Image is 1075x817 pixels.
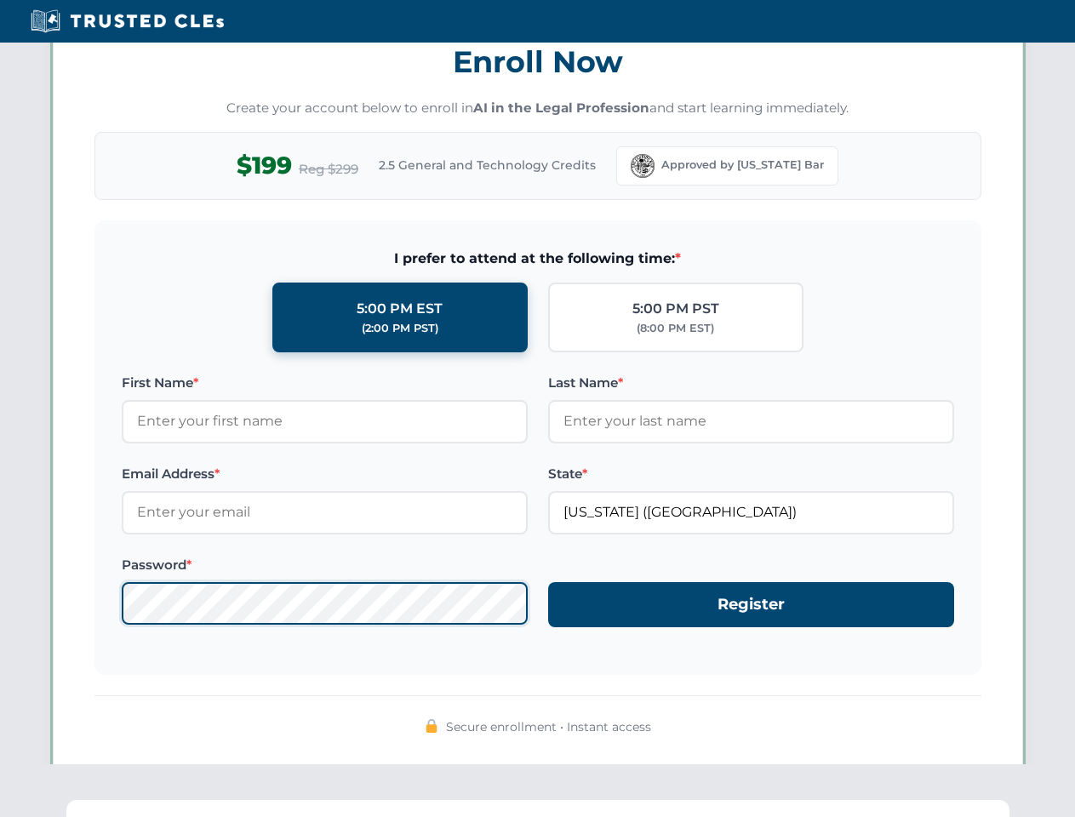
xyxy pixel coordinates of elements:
[122,464,528,484] label: Email Address
[446,717,651,736] span: Secure enrollment • Instant access
[26,9,229,34] img: Trusted CLEs
[548,373,954,393] label: Last Name
[94,99,981,118] p: Create your account below to enroll in and start learning immediately.
[299,159,358,180] span: Reg $299
[548,491,954,534] input: Florida (FL)
[473,100,649,116] strong: AI in the Legal Profession
[548,400,954,443] input: Enter your last name
[548,582,954,627] button: Register
[122,491,528,534] input: Enter your email
[357,298,443,320] div: 5:00 PM EST
[94,35,981,89] h3: Enroll Now
[632,298,719,320] div: 5:00 PM PST
[122,248,954,270] span: I prefer to attend at the following time:
[425,719,438,733] img: 🔒
[637,320,714,337] div: (8:00 PM EST)
[379,156,596,174] span: 2.5 General and Technology Credits
[122,400,528,443] input: Enter your first name
[122,373,528,393] label: First Name
[362,320,438,337] div: (2:00 PM PST)
[237,146,292,185] span: $199
[631,154,655,178] img: Florida Bar
[122,555,528,575] label: Password
[661,157,824,174] span: Approved by [US_STATE] Bar
[548,464,954,484] label: State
